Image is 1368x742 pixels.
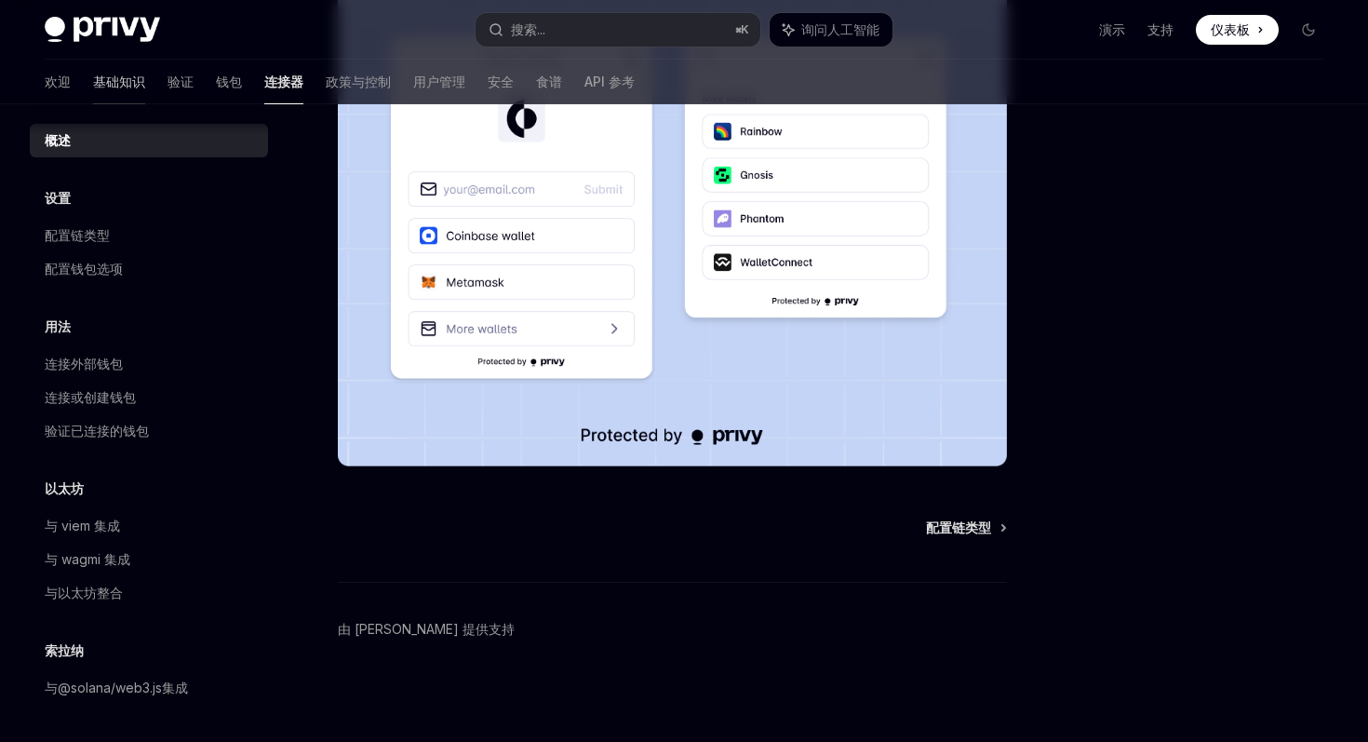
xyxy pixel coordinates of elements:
[45,227,110,243] font: 配置链类型
[30,252,268,286] a: 配置钱包选项
[30,414,268,448] a: 验证已连接的钱包
[45,74,71,89] font: 欢迎
[30,509,268,543] a: 与 viem 集成
[1294,15,1323,45] button: 切换暗模式
[216,74,242,89] font: 钱包
[30,347,268,381] a: 连接外部钱包
[338,620,515,639] a: 由 [PERSON_NAME] 提供支持
[488,74,514,89] font: 安全
[735,22,741,36] font: ⌘
[45,132,71,148] font: 概述
[326,60,391,104] a: 政策与控制
[584,60,635,104] a: API 参考
[30,671,268,705] a: 与@solana/web3.js集成
[413,60,465,104] a: 用户管理
[1147,20,1174,39] a: 支持
[216,60,242,104] a: 钱包
[30,543,268,576] a: 与 wagmi 集成
[926,519,1005,537] a: 配置链类型
[45,261,123,277] font: 配置钱包选项
[264,74,303,89] font: 连接器
[168,60,194,104] a: 验证
[926,519,991,535] font: 配置链类型
[30,124,268,157] a: 概述
[45,423,149,438] font: 验证已连接的钱包
[45,60,71,104] a: 欢迎
[488,60,514,104] a: 安全
[536,74,562,89] font: 食谱
[45,480,84,496] font: 以太坊
[1211,21,1250,37] font: 仪表板
[584,74,635,89] font: API 参考
[168,74,194,89] font: 验证
[45,17,160,43] img: 深色标志
[45,190,71,206] font: 设置
[1196,15,1279,45] a: 仪表板
[1099,20,1125,39] a: 演示
[1099,21,1125,37] font: 演示
[770,13,892,47] button: 询问人工智能
[45,389,136,405] font: 连接或创建钱包
[45,551,130,567] font: 与 wagmi 集成
[45,680,188,695] font: 与@solana/web3.js集成
[1147,21,1174,37] font: 支持
[45,356,123,371] font: 连接外部钱包
[30,219,268,252] a: 配置链类型
[413,74,465,89] font: 用户管理
[93,60,145,104] a: 基础知识
[476,13,759,47] button: 搜索...⌘K
[511,21,545,37] font: 搜索...
[45,642,84,658] font: 索拉纳
[30,576,268,610] a: 与以太坊整合
[30,381,268,414] a: 连接或创建钱包
[45,518,120,533] font: 与 viem 集成
[45,585,123,600] font: 与以太坊整合
[801,21,879,37] font: 询问人工智能
[93,74,145,89] font: 基础知识
[326,74,391,89] font: 政策与控制
[741,22,749,36] font: K
[536,60,562,104] a: 食谱
[264,60,303,104] a: 连接器
[338,621,515,637] font: 由 [PERSON_NAME] 提供支持
[45,318,71,334] font: 用法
